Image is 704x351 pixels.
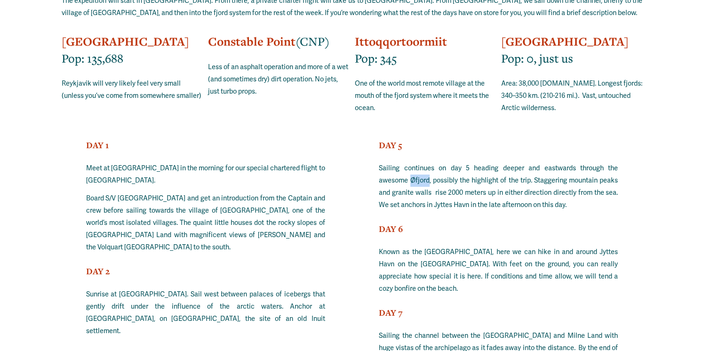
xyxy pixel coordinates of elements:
strong: Constable Point [208,33,296,49]
p: Meet at [GEOGRAPHIC_DATA] in the morning for our special chartered flight to [GEOGRAPHIC_DATA]. [86,162,325,187]
strong: DAY 5 [379,139,402,151]
p: Sailing continues on day 5 heading deeper and eastwards through the awesome Øfjord, possibly the ... [379,162,618,211]
p: Less of an asphalt operation and more of a wet (and sometimes dry) dirt operation. No jets, just ... [208,61,349,98]
h3: (CNP) [208,33,349,50]
strong: Ittoqqortoormiit [355,33,447,49]
p: One of the world most remote village at the mouth of the fjord system where it meets the ocean. [355,78,496,114]
h3: Pop: 0, just us [501,33,642,66]
strong: DAY 1 [86,139,109,151]
h3: Pop: 345 [355,33,496,66]
p: Reykjavik will very likely feel very small (unless you’ve come from somewhere smaller) [62,78,203,102]
p: Sunrise at [GEOGRAPHIC_DATA]. Sail west between palaces of icebergs that gently drift under the i... [86,288,325,337]
p: Known as the [GEOGRAPHIC_DATA], here we can hike in and around Jyttes Havn on the [GEOGRAPHIC_DAT... [379,246,618,295]
p: Board S/V [GEOGRAPHIC_DATA] and get an introduction from the Captain and crew before sailing towa... [86,192,325,254]
strong: DAY 2 [86,265,110,277]
p: Area: 38,000 [DOMAIN_NAME]. Longest fjords: 340–350 km. (210-216 mi.). Vast, untouched Arctic wil... [501,78,642,114]
strong: DAY 6 [379,223,403,234]
strong: [GEOGRAPHIC_DATA] [62,33,189,49]
strong: [GEOGRAPHIC_DATA] [501,33,629,49]
h3: Pop: 135,688 [62,33,203,66]
strong: DAY 7 [379,307,403,318]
